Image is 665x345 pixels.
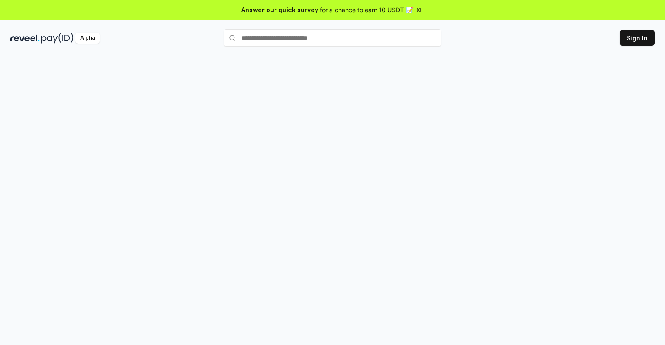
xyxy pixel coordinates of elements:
[620,30,655,46] button: Sign In
[10,33,40,44] img: reveel_dark
[241,5,318,14] span: Answer our quick survey
[41,33,74,44] img: pay_id
[75,33,100,44] div: Alpha
[320,5,413,14] span: for a chance to earn 10 USDT 📝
